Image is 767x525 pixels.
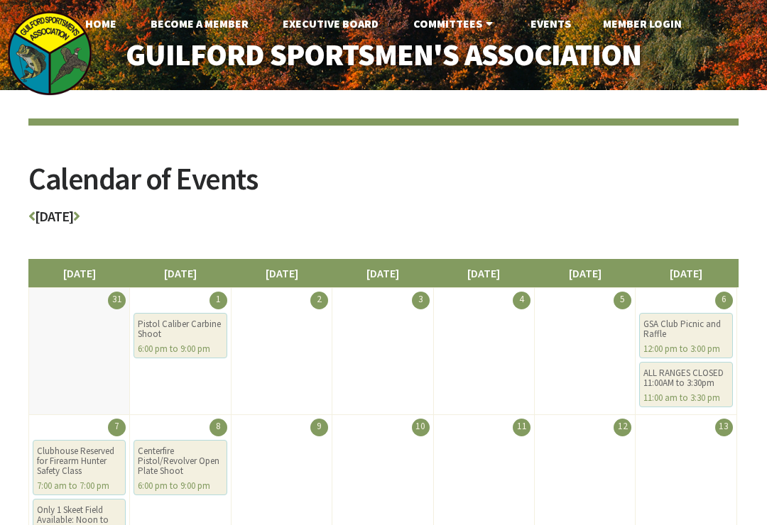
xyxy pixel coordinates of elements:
div: 6:00 pm to 9:00 pm [138,344,222,354]
li: [DATE] [534,259,636,287]
div: 7:00 am to 7:00 pm [37,481,121,491]
a: Become A Member [139,9,260,38]
div: 12 [614,419,631,436]
li: [DATE] [129,259,231,287]
div: 1 [210,292,227,309]
div: Clubhouse Reserved for Firearm Hunter Safety Class [37,446,121,476]
div: 10 [412,419,430,436]
div: 6 [715,292,733,309]
a: Guilford Sportsmen's Association [99,28,668,81]
div: 31 [108,292,126,309]
li: [DATE] [28,259,130,287]
div: 11:00 am to 3:30 pm [643,393,728,403]
li: [DATE] [231,259,332,287]
div: 12:00 pm to 3:00 pm [643,344,728,354]
div: 2 [310,292,328,309]
li: [DATE] [433,259,535,287]
div: GSA Club Picnic and Raffle [643,319,728,339]
div: 7 [108,419,126,436]
div: 5 [614,292,631,309]
div: 4 [513,292,531,309]
div: 9 [310,419,328,436]
li: [DATE] [635,259,736,287]
div: 11 [513,419,531,436]
a: Events [519,9,582,38]
img: logo_sm.png [7,11,92,96]
li: [DATE] [332,259,433,287]
h2: Calendar of Events [28,163,739,209]
div: 3 [412,292,430,309]
h3: [DATE] [28,209,739,231]
div: Centerfire Pistol/Revolver Open Plate Shoot [138,446,222,476]
a: Committees [402,9,508,38]
div: Pistol Caliber Carbine Shoot [138,319,222,339]
div: 6:00 pm to 9:00 pm [138,481,222,491]
div: 8 [210,419,227,436]
div: 13 [715,419,733,436]
a: Member Login [592,9,693,38]
a: Executive Board [271,9,390,38]
div: ALL RANGES CLOSED 11:00AM to 3:30pm [643,368,728,388]
a: Home [74,9,128,38]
